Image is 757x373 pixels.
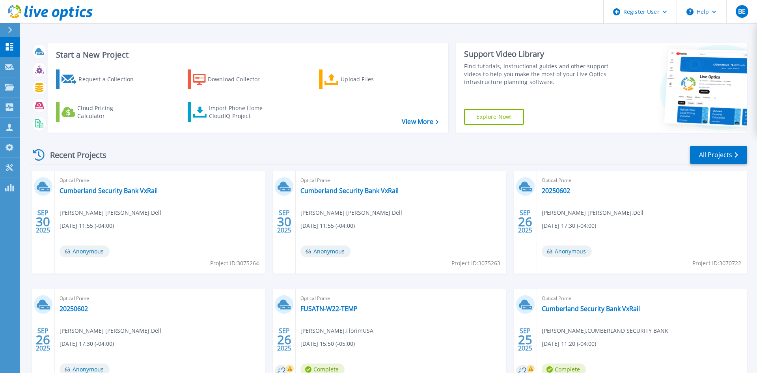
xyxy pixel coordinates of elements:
[464,49,612,59] div: Support Video Library
[738,8,746,15] span: BE
[464,62,612,86] div: Find tutorials, instructional guides and other support videos to help you make the most of your L...
[277,207,292,236] div: SEP 2025
[77,104,140,120] div: Cloud Pricing Calculator
[56,102,144,122] a: Cloud Pricing Calculator
[518,325,533,354] div: SEP 2025
[300,326,373,335] span: [PERSON_NAME] , FlorimUSA
[36,218,50,225] span: 30
[319,69,407,89] a: Upload Files
[60,208,161,217] span: [PERSON_NAME] [PERSON_NAME] , Dell
[78,71,142,87] div: Request a Collection
[542,208,643,217] span: [PERSON_NAME] [PERSON_NAME] , Dell
[35,207,50,236] div: SEP 2025
[300,339,355,348] span: [DATE] 15:50 (-05:00)
[60,339,114,348] span: [DATE] 17:30 (-04:00)
[300,246,351,257] span: Anonymous
[56,69,144,89] a: Request a Collection
[692,259,741,268] span: Project ID: 3070722
[518,336,532,343] span: 25
[35,325,50,354] div: SEP 2025
[208,71,271,87] div: Download Collector
[188,69,276,89] a: Download Collector
[300,208,402,217] span: [PERSON_NAME] [PERSON_NAME] , Dell
[518,218,532,225] span: 26
[209,104,270,120] div: Import Phone Home CloudIQ Project
[36,336,50,343] span: 26
[300,294,501,303] span: Optical Prime
[210,259,259,268] span: Project ID: 3075264
[341,71,404,87] div: Upload Files
[542,305,640,313] a: Cumberland Security Bank VxRail
[277,336,291,343] span: 26
[60,176,260,185] span: Optical Prime
[464,109,524,125] a: Explore Now!
[300,187,399,195] a: Cumberland Security Bank VxRail
[542,221,596,230] span: [DATE] 17:30 (-04:00)
[56,51,438,59] h3: Start a New Project
[542,326,668,335] span: [PERSON_NAME] , CUMBERLAND SECURITY BANK
[300,221,355,230] span: [DATE] 11:55 (-04:00)
[542,187,570,195] a: 20250602
[30,145,117,165] div: Recent Projects
[60,294,260,303] span: Optical Prime
[451,259,500,268] span: Project ID: 3075263
[542,176,742,185] span: Optical Prime
[60,187,158,195] a: Cumberland Security Bank VxRail
[60,305,88,313] a: 20250602
[402,118,438,126] a: View More
[277,218,291,225] span: 30
[60,326,161,335] span: [PERSON_NAME] [PERSON_NAME] , Dell
[542,246,592,257] span: Anonymous
[300,305,358,313] a: FUSATN-W22-TEMP
[542,294,742,303] span: Optical Prime
[518,207,533,236] div: SEP 2025
[690,146,747,164] a: All Projects
[60,221,114,230] span: [DATE] 11:55 (-04:00)
[542,339,596,348] span: [DATE] 11:20 (-04:00)
[60,246,110,257] span: Anonymous
[277,325,292,354] div: SEP 2025
[300,176,501,185] span: Optical Prime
